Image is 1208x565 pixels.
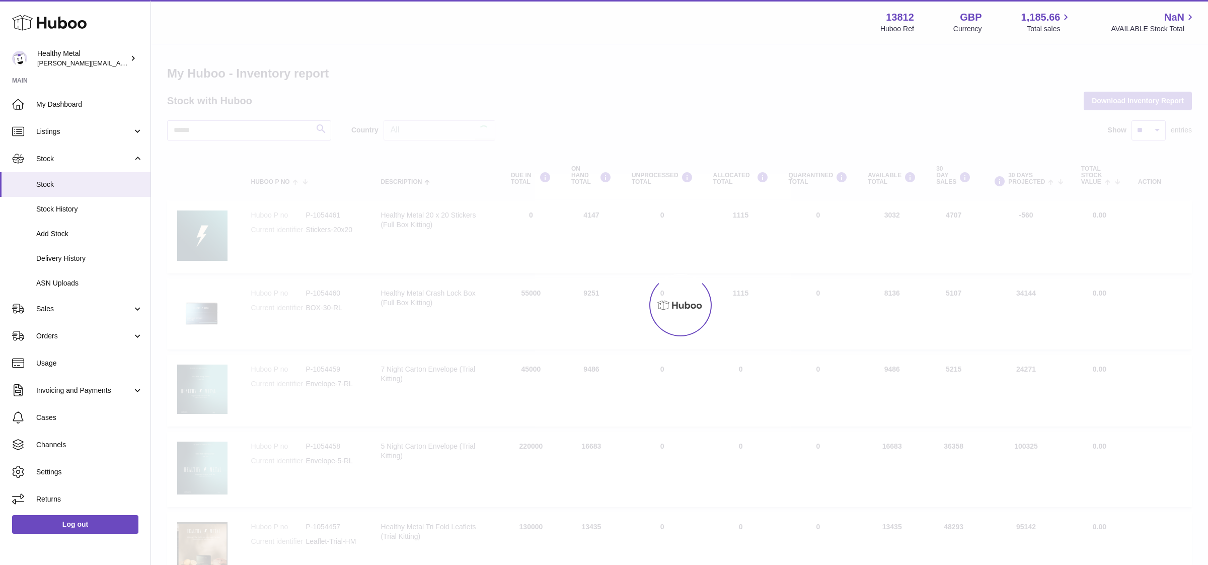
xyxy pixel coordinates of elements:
span: Total sales [1027,24,1072,34]
div: Healthy Metal [37,49,128,68]
span: Settings [36,467,143,477]
span: Add Stock [36,229,143,239]
div: Currency [953,24,982,34]
span: Orders [36,331,132,341]
span: Listings [36,127,132,136]
div: Huboo Ref [880,24,914,34]
span: AVAILABLE Stock Total [1111,24,1196,34]
span: Channels [36,440,143,450]
span: Delivery History [36,254,143,263]
strong: 13812 [886,11,914,24]
a: 1,185.66 Total sales [1021,11,1072,34]
span: Stock [36,154,132,164]
span: Sales [36,304,132,314]
span: Invoicing and Payments [36,386,132,395]
span: Usage [36,359,143,368]
span: ASN Uploads [36,278,143,288]
span: Returns [36,495,143,504]
span: Stock [36,180,143,189]
span: Cases [36,413,143,422]
span: 1,185.66 [1021,11,1061,24]
a: NaN AVAILABLE Stock Total [1111,11,1196,34]
span: My Dashboard [36,100,143,109]
strong: GBP [960,11,981,24]
img: jose@healthy-metal.com [12,51,27,66]
span: NaN [1164,11,1184,24]
span: [PERSON_NAME][EMAIL_ADDRESS][DOMAIN_NAME] [37,59,202,67]
a: Log out [12,515,138,533]
span: Stock History [36,204,143,214]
